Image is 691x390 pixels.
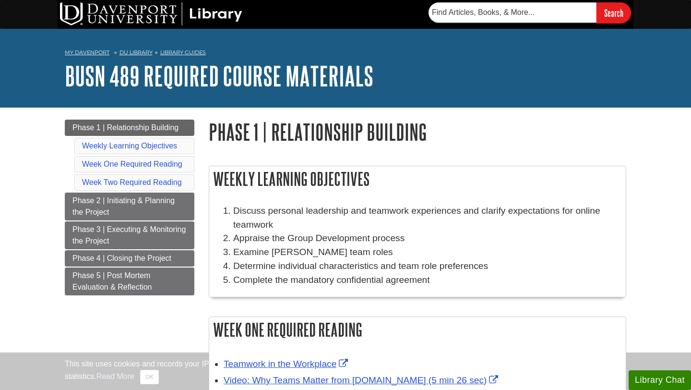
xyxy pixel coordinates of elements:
a: Phase 3 | Executing & Monitoring the Project [65,221,194,249]
a: My Davenport [65,49,109,57]
form: Searches DU Library's articles, books, and more [429,2,631,23]
h2: Week One Required Reading [209,317,626,342]
div: Guide Page Menu [65,120,194,295]
p: Complete the mandatory confidential agreement [233,273,621,287]
button: Library Chat [629,370,691,390]
a: Week Two Required Reading [82,178,182,186]
li: Appraise the Group Development process [233,232,621,245]
a: DU Library [119,49,153,56]
a: Read More [96,372,134,380]
input: Search [596,2,631,23]
h1: Phase 1 | Relationship Building [209,120,626,144]
span: Phase 5 | Post Mortem Evaluation & Reflection [72,271,152,291]
a: Phase 1 | Relationship Building [65,120,194,136]
nav: breadcrumb [65,46,626,61]
li: Discuss personal leadership and teamwork experiences and clarify expectations for online teamwork [233,204,621,232]
input: Find Articles, Books, & More... [429,2,596,23]
a: Link opens in new window [224,375,500,385]
img: DU Library [60,2,242,25]
span: Phase 4 | Closing the Project [72,254,171,262]
li: Examine [PERSON_NAME] team roles [233,245,621,259]
a: Link opens in new window [224,359,350,369]
a: Phase 4 | Closing the Project [65,250,194,267]
li: Determine individual characteristics and team role preferences [233,259,621,273]
span: Phase 2 | Initiating & Planning the Project [72,196,175,216]
span: Phase 1 | Relationship Building [72,123,179,132]
span: Phase 3 | Executing & Monitoring the Project [72,225,186,245]
a: Library Guides [160,49,206,56]
h2: Weekly Learning Objectives [209,166,626,192]
a: BUSN 489 Required Course Materials [65,61,373,91]
a: Week One Required Reading [82,160,182,168]
button: Close [140,370,159,384]
a: Phase 5 | Post Mortem Evaluation & Reflection [65,268,194,295]
a: Weekly Learning Objectives [82,142,177,150]
a: Phase 2 | Initiating & Planning the Project [65,193,194,220]
div: This site uses cookies and records your IP address for usage statistics. Additionally, we use Goo... [65,358,626,384]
